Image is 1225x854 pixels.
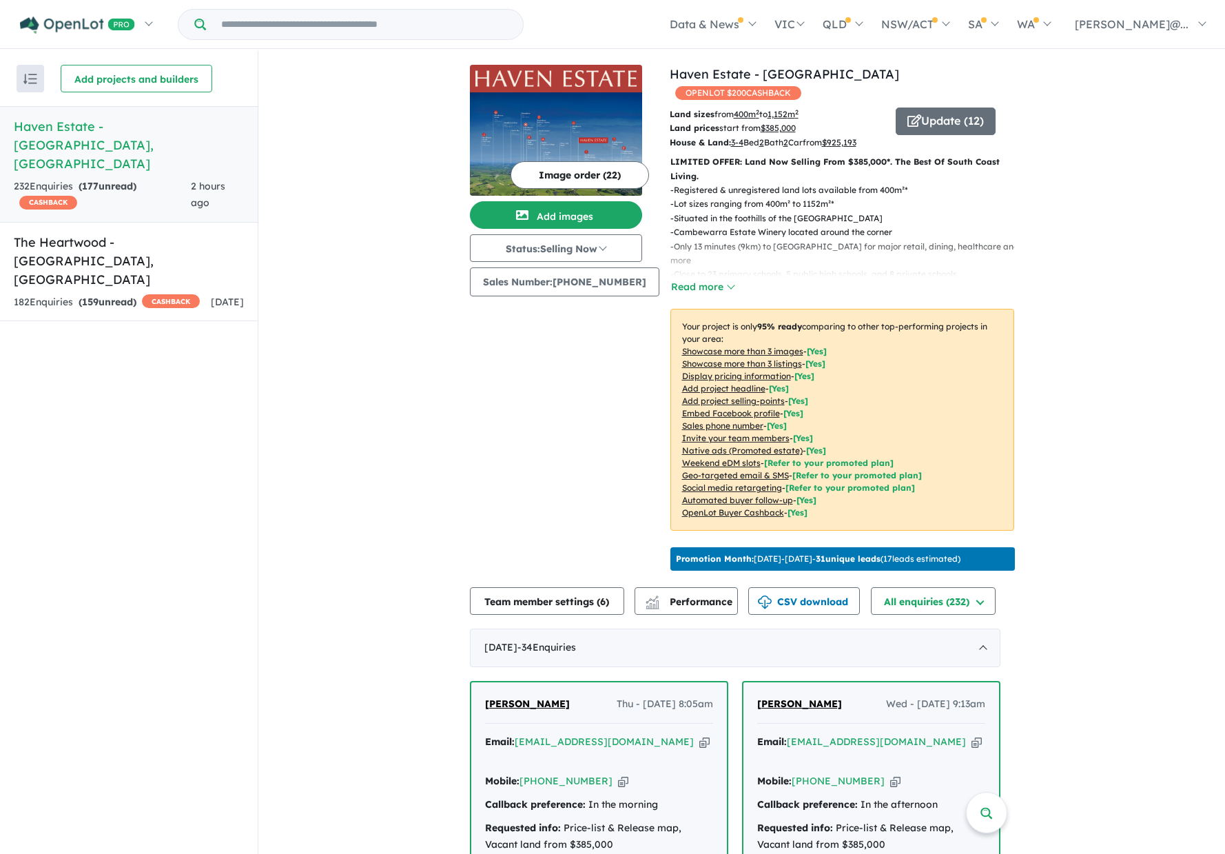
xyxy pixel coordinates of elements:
a: [EMAIL_ADDRESS][DOMAIN_NAME] [787,735,966,748]
a: [PHONE_NUMBER] [519,775,612,787]
u: Embed Facebook profile [682,408,780,418]
u: $ 385,000 [761,123,796,133]
sup: 2 [795,108,799,116]
span: [PERSON_NAME] [757,698,842,710]
u: Add project selling-points [682,396,785,406]
button: Read more [670,279,735,295]
button: Performance [635,587,738,615]
u: $ 925,193 [822,137,856,148]
u: Weekend eDM slots [682,458,761,468]
strong: ( unread) [79,180,136,192]
strong: Email: [757,735,787,748]
u: Social media retargeting [682,482,782,493]
b: Land sizes [670,109,714,119]
p: - Cambewarra Estate Winery located around the corner [670,225,1025,239]
button: All enquiries (232) [871,587,996,615]
button: Update (12) [896,108,996,135]
a: [PHONE_NUMBER] [792,775,885,787]
a: Haven Estate - [GEOGRAPHIC_DATA] [670,66,899,82]
span: Performance [648,596,732,608]
u: 400 m [734,109,759,119]
span: 177 [82,180,99,192]
p: - Lot sizes ranging from 400m² to 1152m²* [670,197,1025,211]
p: Your project is only comparing to other top-performing projects in your area: - - - - - - - - - -... [670,309,1014,531]
img: line-chart.svg [646,596,658,603]
span: 2 hours ago [191,180,225,209]
u: Automated buyer follow-up [682,495,793,505]
div: 232 Enquir ies [14,179,191,212]
strong: Requested info: [485,822,561,834]
button: Copy [890,774,900,789]
span: [PERSON_NAME]@... [1075,17,1188,31]
span: [Yes] [796,495,816,505]
span: [ Yes ] [769,383,789,394]
u: Invite your team members [682,433,790,443]
button: Add projects and builders [61,65,212,92]
p: from [670,108,885,121]
span: [ Yes ] [788,396,808,406]
span: CASHBACK [19,196,77,210]
button: Image order (22) [511,161,649,189]
a: [PERSON_NAME] [757,696,842,713]
span: [ Yes ] [807,346,827,356]
button: Copy [699,735,710,749]
span: to [759,109,799,119]
span: OPENLOT $ 200 CASHBACK [675,86,801,100]
span: [ Yes ] [794,371,814,381]
p: - Close to 23 primary schools, 5 public high schools, and 8 private schools [670,267,1025,281]
div: In the afternoon [757,797,985,813]
b: 95 % ready [757,321,802,332]
span: Thu - [DATE] 8:05am [617,696,713,713]
p: LIMITED OFFER: Land Now Selling From $385,000*. The Best Of South Coast Living. [670,155,1014,183]
u: Display pricing information [682,371,791,381]
u: 2 [759,137,764,148]
span: [Refer to your promoted plan] [785,482,915,493]
button: Sales Number:[PHONE_NUMBER] [470,267,659,296]
span: [Refer to your promoted plan] [764,458,894,468]
u: 2 [783,137,788,148]
u: Native ads (Promoted estate) [682,445,803,456]
img: bar-chart.svg [646,600,659,609]
strong: Requested info: [757,822,833,834]
div: 182 Enquir ies [14,294,200,311]
b: 31 unique leads [816,553,881,564]
u: Showcase more than 3 images [682,346,803,356]
u: 3-4 [731,137,743,148]
input: Try estate name, suburb, builder or developer [209,10,520,39]
a: Haven Estate - Cambewarra LogoHaven Estate - Cambewarra [470,65,642,196]
button: CSV download [748,587,860,615]
span: [ Yes ] [805,358,825,369]
span: CASHBACK [142,294,200,308]
span: 6 [600,596,606,608]
p: start from [670,121,885,135]
p: - Only 13 minutes (9km) to [GEOGRAPHIC_DATA] for major retail, dining, healthcare and more [670,240,1025,268]
strong: Callback preference: [757,798,858,811]
img: sort.svg [23,74,37,84]
strong: Mobile: [485,775,519,787]
u: OpenLot Buyer Cashback [682,507,784,518]
sup: 2 [756,108,759,116]
button: Copy [618,774,628,789]
span: Wed - [DATE] 9:13am [886,696,985,713]
span: [Refer to your promoted plan] [792,470,922,480]
span: - 34 Enquir ies [517,641,576,653]
a: [PERSON_NAME] [485,696,570,713]
span: [ Yes ] [783,408,803,418]
img: download icon [758,596,772,609]
button: Add images [470,201,642,229]
b: House & Land: [670,137,731,148]
a: [EMAIL_ADDRESS][DOMAIN_NAME] [515,735,694,748]
strong: Callback preference: [485,798,586,811]
img: Haven Estate - Cambewarra [470,92,642,196]
img: Haven Estate - Cambewarra Logo [475,70,637,87]
div: Price-list & Release map, Vacant land from $385,000 [485,820,713,853]
button: Team member settings (6) [470,587,624,615]
span: [PERSON_NAME] [485,698,570,710]
span: [DATE] [211,296,244,308]
u: 1,152 m [768,109,799,119]
p: - Situated in the foothills of the [GEOGRAPHIC_DATA] [670,212,1025,225]
h5: Haven Estate - [GEOGRAPHIC_DATA] , [GEOGRAPHIC_DATA] [14,117,244,173]
div: [DATE] [470,629,1000,667]
span: [Yes] [787,507,807,518]
u: Sales phone number [682,420,763,431]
